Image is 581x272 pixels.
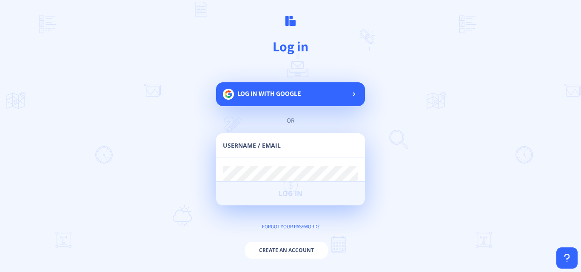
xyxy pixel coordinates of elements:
div: forgot your password? [216,222,365,231]
button: Log in [216,182,365,205]
span: Log in [279,190,302,197]
img: google.svg [223,89,234,100]
span: Log in with google [237,89,301,98]
div: or [225,116,356,125]
button: Create an account [245,242,328,259]
img: logo.svg [285,16,296,26]
h1: Log in [43,37,537,55]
